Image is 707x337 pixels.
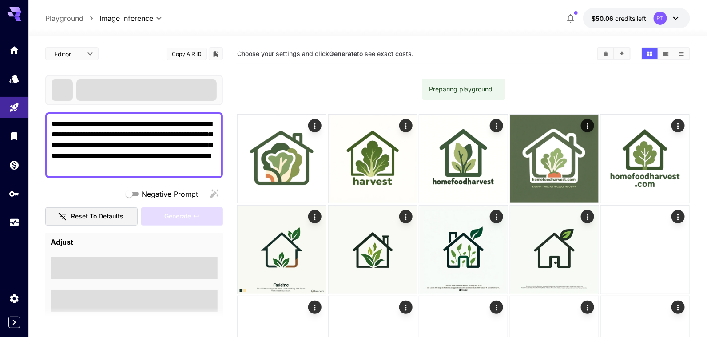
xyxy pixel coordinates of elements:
[9,159,20,170] div: Wallet
[237,50,413,57] span: Choose your settings and click to see exact costs.
[490,119,504,132] div: Actions
[672,210,685,223] div: Actions
[583,8,690,28] button: $50.05601PT
[9,131,20,142] div: Library
[490,301,504,314] div: Actions
[419,115,508,203] img: nWNpzXYrcGX9fOYBrjQ673zIlrUyACJzjgTfZaqy6IbrCqMlijJWmvNaD1Hsugt3r2KysRU9+MLSzTvDanF4GHfM9wUZIHtBh...
[45,13,99,24] nav: breadcrumb
[99,13,153,24] span: Image Inference
[9,73,20,84] div: Models
[329,206,417,294] img: 4qt6LIkFocTyWVnIlyCSTpolywKEkS6QAAAAAAAAAAAAAAAAAAAAAAAAAAAAAAAAAAAAAAAAAAAAAAAAAAAAAAAAAAAAAAAAAA=
[641,47,690,60] div: Show media in grid viewShow media in video viewShow media in list view
[672,301,685,314] div: Actions
[309,119,322,132] div: Actions
[329,115,417,203] img: qiuW0em2kTR9DaTgKpyhiwgHwAA=
[614,48,630,59] button: Download All
[642,48,658,59] button: Show media in grid view
[598,48,614,59] button: Clear All
[510,115,599,203] img: OwBUhANBIfrsfE5rKQKkIcq4cgJBLQ7pg5F3Fejhrz4PFBBbPEFFSyEBy8xpZP72Ghs8V3M6NT1iQgyDkKasNkCwJafjpzcAA...
[212,48,220,59] button: Add to library
[674,48,689,59] button: Show media in list view
[9,293,20,304] div: Settings
[309,301,322,314] div: Actions
[9,188,20,199] div: API Keys
[45,207,138,226] button: Reset to defaults
[9,102,20,113] div: Playground
[658,48,674,59] button: Show media in video view
[597,47,631,60] div: Clear AllDownload All
[167,48,207,60] button: Copy AIR ID
[51,238,218,247] h4: Adjust
[581,301,594,314] div: Actions
[9,44,20,56] div: Home
[329,50,357,57] b: Generate
[601,115,689,203] img: kBo7X8+Zn9W8+2lNowAAAAAAAAAAAAAAAAAAAAAAAAAAAAAAAAAAAAAAAAAAAAAAAAAAAAAAAAAid3hJAAAAAAAAAAA==
[238,206,326,294] img: WQ1ThHqNM728VZXkVtO+dDMo+rcbEP6H1tio5L9IKJVsQDAAKJgALxgAAA
[238,115,326,203] img: OCpd2ib07OenfbAYIPfcUufsFqJ4X6qaeDykYmXJA+23NMkEeK1g0xRaAATfAAAAAAAAAEKyAAAAAAAAAAAAAAAAAAAB9DMAA...
[672,119,685,132] div: Actions
[654,12,667,25] div: PT
[309,210,322,223] div: Actions
[616,15,647,22] span: credits left
[399,210,413,223] div: Actions
[54,49,82,59] span: Editor
[592,15,616,22] span: $50.06
[399,119,413,132] div: Actions
[581,119,594,132] div: Actions
[490,210,504,223] div: Actions
[141,207,223,226] div: Please fill the prompt
[8,317,20,328] button: Expand sidebar
[429,81,498,97] div: Preparing playground...
[142,189,198,199] span: Negative Prompt
[419,206,508,294] img: +qxcXF7X6GMgn2VibexN9RxZfyxpZV4a9AGV+ZxvsgmykH3UAAAAA85AAAAklItt9WCgAAAHK92AiWu8VKvweR3W9U7yHSmT9...
[581,210,594,223] div: Actions
[510,206,599,294] img: fMnN5gMuiYYkA6HOUK2ZsoMoTNlGk0rqMbnyGcNHQTLJ4msGORAYR5SlVFTDiPKpCkmFoyNNgABd0CPMAAA
[592,14,647,23] div: $50.05601
[45,13,83,24] a: Playground
[9,217,20,228] div: Usage
[399,301,413,314] div: Actions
